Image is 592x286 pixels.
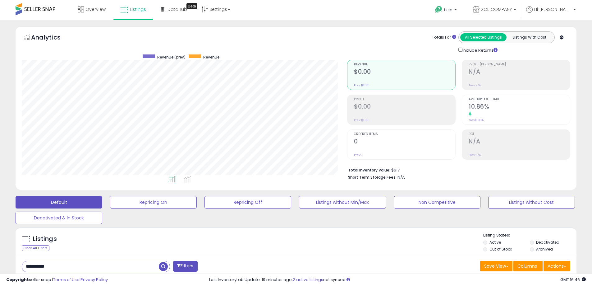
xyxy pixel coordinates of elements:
b: Total Inventory Value: [348,167,390,173]
h2: $0.00 [354,103,455,111]
button: Save View [480,261,512,271]
button: Filters [173,261,197,272]
button: Default [16,196,102,209]
label: Archived [536,246,553,252]
h2: 0 [354,138,455,146]
small: Prev: N/A [469,83,481,87]
h2: 10.86% [469,103,570,111]
span: Revenue [203,54,219,60]
button: Listings without Min/Max [299,196,386,209]
small: Prev: $0.00 [354,83,369,87]
span: 2025-09-12 16:46 GMT [560,277,586,283]
span: XOE COMPANY [481,6,512,12]
button: Repricing Off [204,196,291,209]
a: Hi [PERSON_NAME] [526,6,576,20]
button: Columns [513,261,543,271]
span: Revenue [354,63,455,66]
div: Totals For [432,35,456,40]
span: Profit [354,98,455,101]
button: Actions [544,261,570,271]
div: Include Returns [454,46,505,54]
p: Listing States: [483,232,576,238]
span: Avg. Buybox Share [469,98,570,101]
div: Last InventoryLab Update: 19 minutes ago, not synced. [209,277,586,283]
button: Repricing On [110,196,197,209]
small: Prev: N/A [469,153,481,157]
span: DataHub [168,6,187,12]
h2: N/A [469,68,570,77]
span: Profit [PERSON_NAME] [469,63,570,66]
button: Non Competitive [394,196,480,209]
label: Deactivated [536,240,559,245]
span: N/A [397,174,405,180]
span: Columns [517,263,537,269]
i: Get Help [435,6,443,13]
h2: N/A [469,138,570,146]
div: Tooltip anchor [186,3,197,9]
span: Help [444,7,452,12]
div: seller snap | | [6,277,108,283]
button: Listings With Cost [506,33,553,41]
a: Terms of Use [53,277,80,283]
button: All Selected Listings [460,33,507,41]
small: Prev: 0 [354,153,363,157]
a: Privacy Policy [80,277,108,283]
li: $617 [348,166,566,173]
button: Deactivated & In Stock [16,212,102,224]
h5: Listings [33,235,57,243]
a: 2 active listings [293,277,323,283]
h5: Analytics [31,33,73,43]
div: Clear All Filters [22,245,49,251]
span: Overview [85,6,106,12]
span: ROI [469,133,570,136]
span: Listings [130,6,146,12]
label: Active [489,240,501,245]
a: Help [430,1,463,20]
small: Prev: $0.00 [354,118,369,122]
small: Prev: 0.00% [469,118,484,122]
span: Revenue (prev) [157,54,186,60]
h2: $0.00 [354,68,455,77]
label: Out of Stock [489,246,512,252]
button: Listings without Cost [488,196,575,209]
span: Hi [PERSON_NAME] [534,6,571,12]
strong: Copyright [6,277,29,283]
span: Ordered Items [354,133,455,136]
b: Short Term Storage Fees: [348,175,397,180]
